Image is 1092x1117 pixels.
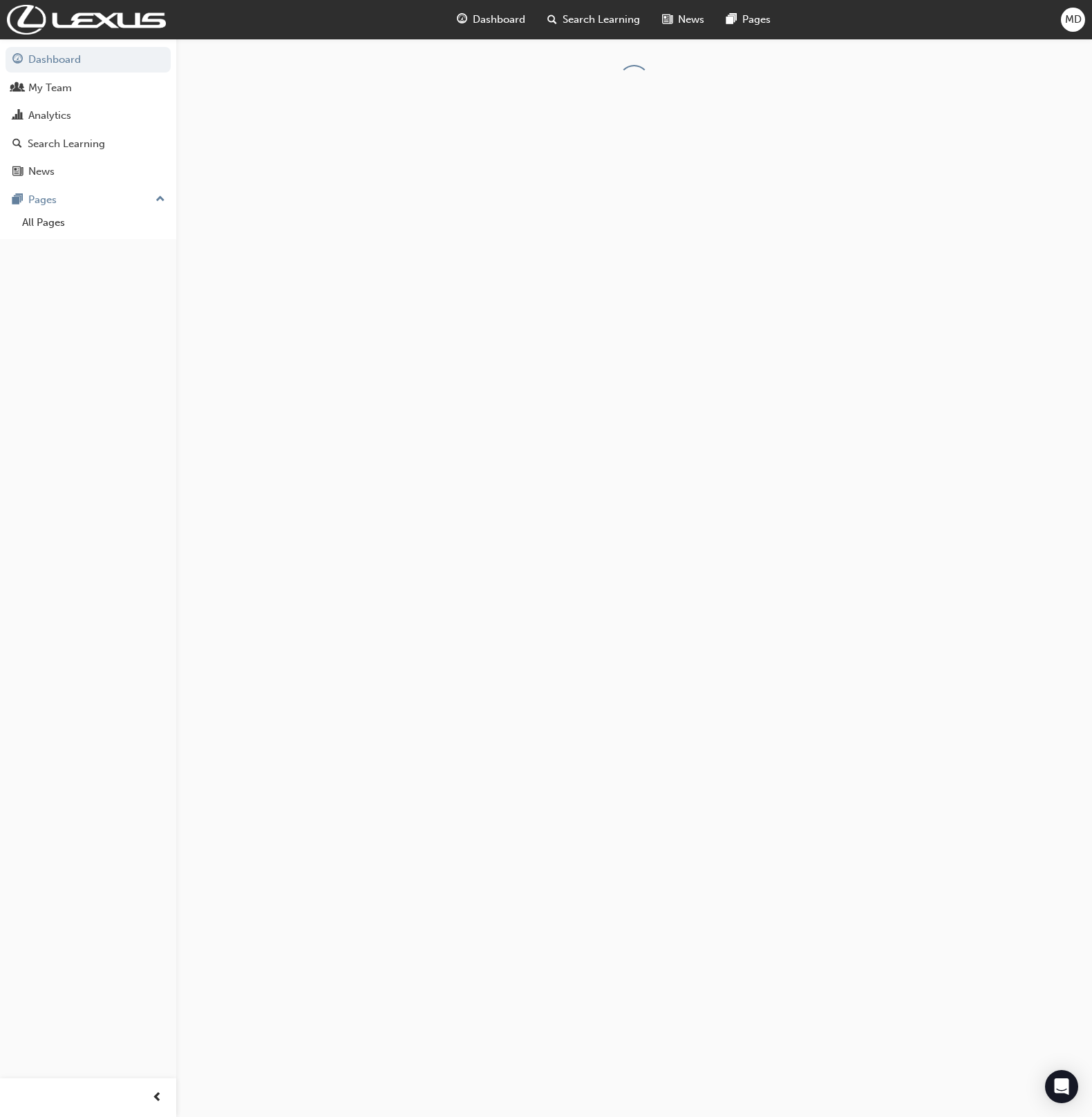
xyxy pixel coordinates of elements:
[726,11,737,28] span: pages-icon
[28,108,71,124] div: Analytics
[12,54,23,66] span: guage-icon
[473,12,525,28] span: Dashboard
[152,1089,162,1107] span: prev-icon
[457,11,467,28] span: guage-icon
[28,136,105,152] div: Search Learning
[563,12,640,28] span: Search Learning
[12,194,23,207] span: pages-icon
[446,6,536,34] a: guage-iconDashboard
[547,11,557,28] span: search-icon
[6,47,171,73] a: Dashboard
[156,191,165,209] span: up-icon
[6,159,171,184] a: News
[662,11,672,28] span: news-icon
[28,192,57,208] div: Pages
[12,166,23,178] span: news-icon
[28,164,55,180] div: News
[6,44,171,187] button: DashboardMy TeamAnalyticsSearch LearningNews
[678,12,704,28] span: News
[6,131,171,157] a: Search Learning
[6,75,171,101] a: My Team
[6,187,171,213] button: Pages
[1061,8,1085,32] button: MD
[6,103,171,128] a: Analytics
[12,138,22,151] span: search-icon
[1045,1070,1078,1103] div: Open Intercom Messenger
[17,212,171,233] a: All Pages
[742,12,771,28] span: Pages
[715,6,782,34] a: pages-iconPages
[536,6,651,34] a: search-iconSearch Learning
[12,82,23,95] span: people-icon
[12,110,23,122] span: chart-icon
[1065,12,1082,28] span: MD
[28,80,72,96] div: My Team
[651,6,715,34] a: news-iconNews
[7,5,166,35] img: Trak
